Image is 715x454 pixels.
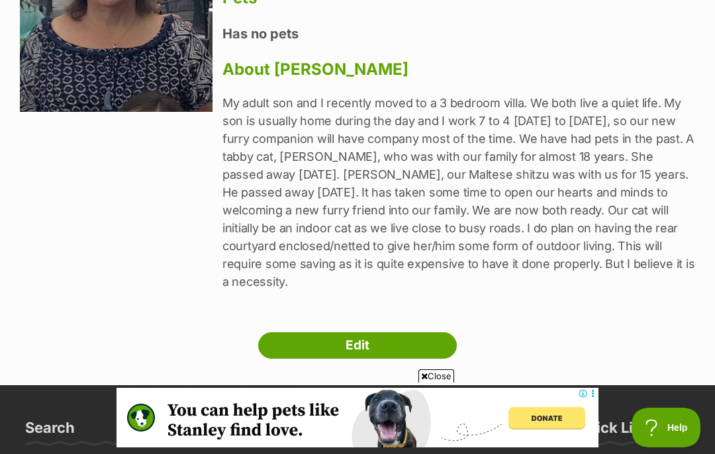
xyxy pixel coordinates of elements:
[222,25,695,42] h4: Has no pets
[222,60,695,79] h3: About [PERSON_NAME]
[632,408,702,447] iframe: Help Scout Beacon - Open
[418,369,454,383] span: Close
[117,388,598,447] iframe: Advertisement
[258,332,457,359] a: Edit
[222,94,695,291] p: My adult son and I recently moved to a 3 bedroom villa. We both live a quiet life. My son is usua...
[576,418,659,445] h3: Quick Links
[25,418,75,445] h3: Search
